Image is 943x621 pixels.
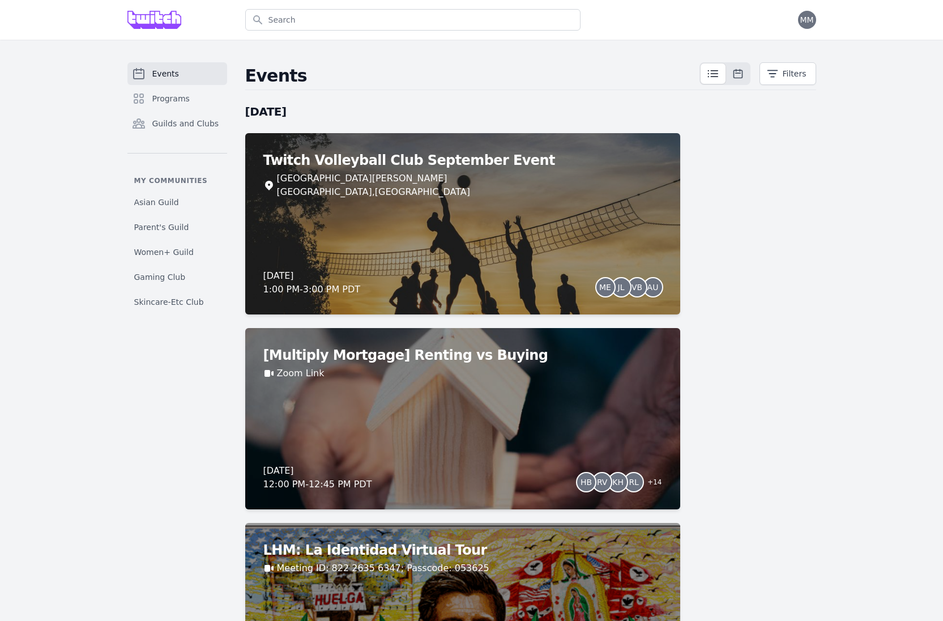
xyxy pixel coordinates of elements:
span: Guilds and Clubs [152,118,219,129]
span: ME [599,283,611,291]
span: Parent's Guild [134,222,189,233]
nav: Sidebar [127,62,227,312]
a: Twitch Volleyball Club September Event[GEOGRAPHIC_DATA][PERSON_NAME] [GEOGRAPHIC_DATA],[GEOGRAPHI... [245,133,680,314]
input: Search [245,9,581,31]
div: [DATE] 1:00 PM - 3:00 PM PDT [263,269,361,296]
p: My communities [127,176,227,185]
h2: Events [245,66,699,86]
span: RL [629,478,639,486]
span: Programs [152,93,190,104]
span: HB [581,478,592,486]
a: Meeting ID: 822 2635 6347; Passcode: 053625 [277,562,489,575]
a: Asian Guild [127,192,227,212]
a: [Multiply Mortgage] Renting vs BuyingZoom Link[DATE]12:00 PM-12:45 PM PDTHBRVKHRL+14 [245,328,680,509]
span: Asian Guild [134,197,179,208]
span: MM [800,16,813,24]
button: Filters [759,62,816,85]
span: VB [631,283,642,291]
span: RV [597,478,608,486]
a: Events [127,62,227,85]
span: KH [612,478,624,486]
a: Skincare-Etc Club [127,292,227,312]
span: JL [618,283,625,291]
a: Programs [127,87,227,110]
span: Women+ Guild [134,246,194,258]
span: + 14 [641,475,662,491]
a: Guilds and Clubs [127,112,227,135]
h2: [Multiply Mortgage] Renting vs Buying [263,346,662,364]
span: AU [647,283,659,291]
span: Skincare-Etc Club [134,296,204,308]
a: Parent's Guild [127,217,227,237]
a: Women+ Guild [127,242,227,262]
span: Gaming Club [134,271,186,283]
a: Gaming Club [127,267,227,287]
img: Grove [127,11,182,29]
button: MM [798,11,816,29]
a: Zoom Link [277,367,325,380]
h2: [DATE] [245,104,680,120]
span: Events [152,68,179,79]
span: [GEOGRAPHIC_DATA][PERSON_NAME] [GEOGRAPHIC_DATA] , [GEOGRAPHIC_DATA] [277,172,470,199]
h2: Twitch Volleyball Club September Event [263,151,662,169]
div: [DATE] 12:00 PM - 12:45 PM PDT [263,464,372,491]
h2: LHM: La Identidad Virtual Tour [263,541,662,559]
